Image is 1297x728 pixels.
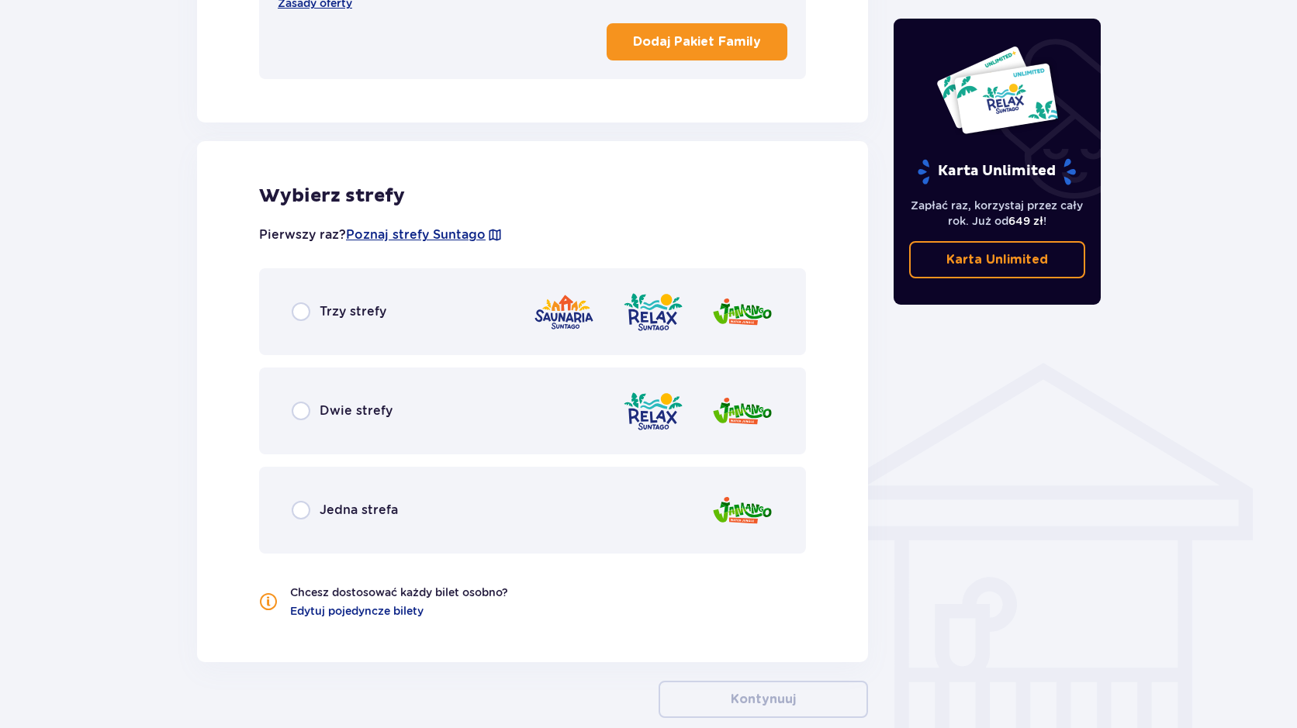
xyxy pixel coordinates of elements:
h2: Wybierz strefy [259,185,806,208]
img: Jamango [711,290,773,334]
p: Karta Unlimited [946,251,1048,268]
img: Relax [622,389,684,433]
a: Edytuj pojedyncze bilety [290,603,424,619]
img: Relax [622,290,684,334]
p: Zapłać raz, korzystaj przez cały rok. Już od ! [909,198,1086,229]
p: Dodaj Pakiet Family [633,33,761,50]
img: Jamango [711,488,773,533]
p: Pierwszy raz? [259,226,503,243]
a: Karta Unlimited [909,241,1086,278]
p: Chcesz dostosować każdy bilet osobno? [290,585,508,600]
img: Jamango [711,389,773,433]
span: Jedna strefa [320,502,398,519]
img: Saunaria [533,290,595,334]
p: Karta Unlimited [916,158,1077,185]
span: Trzy strefy [320,303,386,320]
button: Dodaj Pakiet Family [607,23,787,60]
p: Kontynuuj [731,691,796,708]
span: 649 zł [1008,215,1043,227]
span: Dwie strefy [320,402,393,419]
a: Poznaj strefy Suntago [346,226,486,243]
button: Kontynuuj [659,681,868,718]
img: Dwie karty całoroczne do Suntago z napisem 'UNLIMITED RELAX', na białym tle z tropikalnymi liśćmi... [936,45,1059,135]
